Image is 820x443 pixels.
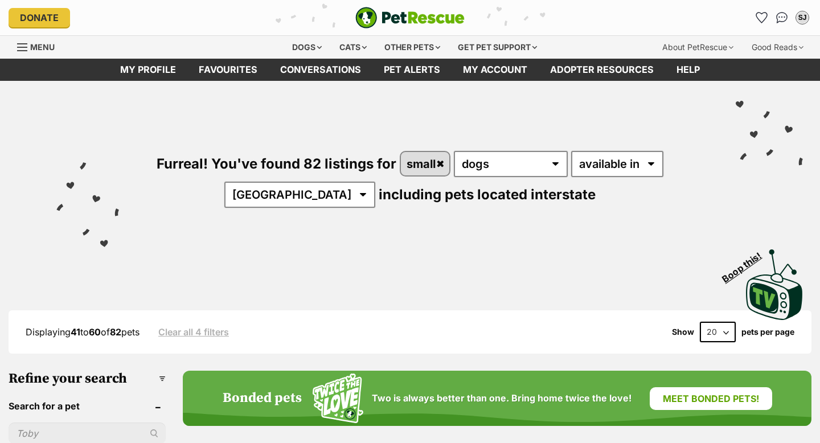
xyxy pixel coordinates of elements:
a: Favourites [752,9,770,27]
label: pets per page [741,327,794,337]
a: Meet bonded pets! [650,387,772,410]
h4: Bonded pets [223,391,302,407]
button: My account [793,9,811,27]
a: My profile [109,59,187,81]
span: Furreal! You've found 82 listings for [157,155,396,172]
img: chat-41dd97257d64d25036548639549fe6c8038ab92f7586957e7f3b1b290dea8141.svg [776,12,788,23]
a: small [401,152,449,175]
a: Clear all 4 filters [158,327,229,337]
h3: Refine your search [9,371,166,387]
strong: 41 [71,326,80,338]
div: Dogs [284,36,330,59]
img: logo-e224e6f780fb5917bec1dbf3a21bbac754714ae5b6737aabdf751b685950b380.svg [355,7,465,28]
a: My account [452,59,539,81]
ul: Account quick links [752,9,811,27]
a: Menu [17,36,63,56]
span: Menu [30,42,55,52]
div: SJ [797,12,808,23]
strong: 82 [110,326,121,338]
img: Squiggle [313,374,363,423]
a: Conversations [773,9,791,27]
strong: 60 [89,326,101,338]
a: PetRescue [355,7,465,28]
div: About PetRescue [654,36,741,59]
div: Cats [331,36,375,59]
a: Help [665,59,711,81]
header: Search for a pet [9,401,166,411]
img: PetRescue TV logo [746,249,803,320]
a: conversations [269,59,372,81]
div: Other pets [376,36,448,59]
span: including pets located interstate [379,186,596,203]
a: Pet alerts [372,59,452,81]
a: Adopter resources [539,59,665,81]
a: Donate [9,8,70,27]
span: Show [672,327,694,337]
div: Get pet support [450,36,545,59]
div: Good Reads [744,36,811,59]
span: Displaying to of pets [26,326,140,338]
a: Favourites [187,59,269,81]
span: Two is always better than one. Bring home twice the love! [372,393,632,404]
span: Boop this! [720,243,773,284]
a: Boop this! [746,239,803,322]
